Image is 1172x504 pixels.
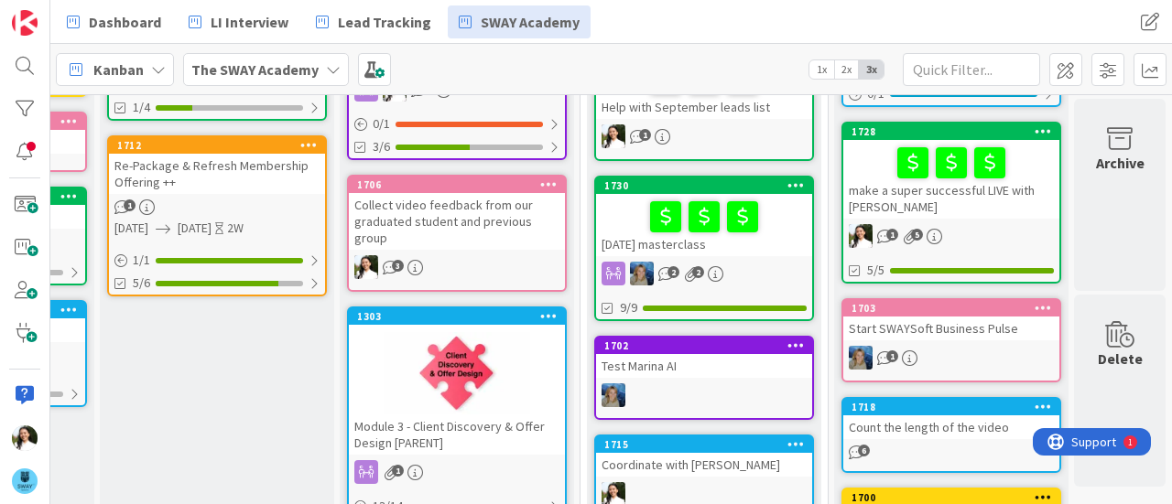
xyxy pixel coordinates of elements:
[12,425,38,451] img: AK
[373,137,390,156] span: 3/6
[596,354,812,378] div: Test Marina AI
[392,260,404,272] span: 3
[349,113,565,135] div: 0/1
[178,219,212,238] span: [DATE]
[911,229,923,241] span: 5
[843,140,1059,219] div: make a super successful LIVE with [PERSON_NAME]
[349,308,565,325] div: 1303
[211,11,288,33] span: LI Interview
[1098,348,1143,370] div: Delete
[843,123,1059,219] div: 1728make a super successful LIVE with [PERSON_NAME]
[596,436,812,453] div: 1715
[886,229,898,241] span: 1
[133,273,150,293] span: 5/6
[639,129,651,141] span: 1
[38,3,83,25] span: Support
[849,224,873,248] img: AK
[858,445,870,456] span: 6
[602,383,625,407] img: MA
[843,346,1059,370] div: MA
[596,338,812,378] div: 1702Test Marina AI
[357,310,565,323] div: 1303
[89,11,161,33] span: Dashboard
[852,491,1059,504] div: 1700
[834,60,859,79] span: 2x
[448,5,591,38] a: SWAY Academy
[373,114,390,134] span: 0 / 1
[843,300,1059,340] div: 1703Start SWAYSoft Business Pulse
[117,139,325,152] div: 1712
[604,438,812,451] div: 1715
[809,60,834,79] span: 1x
[354,255,378,279] img: AK
[392,465,404,477] span: 1
[93,59,144,80] span: Kanban
[843,224,1059,248] div: AK
[630,262,654,285] img: MA
[602,124,625,148] img: AK
[596,177,812,194] div: 1730
[178,5,299,38] a: LI Interview
[843,316,1059,340] div: Start SWAYSoft Business Pulse
[338,11,431,33] span: Lead Tracking
[596,436,812,477] div: 1715Coordinate with [PERSON_NAME]
[859,60,884,79] span: 3x
[604,339,812,352] div: 1702
[903,53,1040,86] input: Quick Filter...
[596,177,812,256] div: 1730[DATE] masterclass
[620,298,637,317] span: 9/9
[1096,152,1145,174] div: Archive
[349,177,565,193] div: 1706
[349,308,565,455] div: 1303Module 3 - Client Discovery & Offer Design [PARENT]
[133,98,150,117] span: 1/4
[305,5,442,38] a: Lead Tracking
[109,137,325,194] div: 1712Re-Package & Refresh Membership Offering ++
[349,177,565,250] div: 1706Collect video feedback from our graduated student and previous group
[852,401,1059,413] div: 1718
[109,154,325,194] div: Re-Package & Refresh Membership Offering ++
[191,60,319,79] b: The SWAY Academy
[357,178,565,191] div: 1706
[596,338,812,354] div: 1702
[109,137,325,154] div: 1712
[12,468,38,494] img: avatar
[852,302,1059,315] div: 1703
[692,266,704,278] span: 2
[114,219,148,238] span: [DATE]
[843,415,1059,439] div: Count the length of the video
[604,179,812,192] div: 1730
[124,199,136,211] span: 1
[481,11,580,33] span: SWAY Academy
[349,414,565,455] div: Module 3 - Client Discovery & Offer Design [PARENT]
[12,10,38,36] img: Visit kanbanzone.com
[596,383,812,407] div: MA
[133,251,150,270] span: 1 / 1
[227,219,244,238] div: 2W
[843,123,1059,140] div: 1728
[867,261,884,280] span: 5/5
[596,453,812,477] div: Coordinate with [PERSON_NAME]
[849,346,873,370] img: MA
[109,249,325,272] div: 1/1
[349,255,565,279] div: AK
[596,124,812,148] div: AK
[843,300,1059,316] div: 1703
[56,5,172,38] a: Dashboard
[596,194,812,256] div: [DATE] masterclass
[843,399,1059,439] div: 1718Count the length of the video
[667,266,679,278] span: 2
[596,262,812,285] div: MA
[95,7,100,22] div: 1
[349,193,565,250] div: Collect video feedback from our graduated student and previous group
[852,125,1059,138] div: 1728
[843,399,1059,415] div: 1718
[886,350,898,362] span: 1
